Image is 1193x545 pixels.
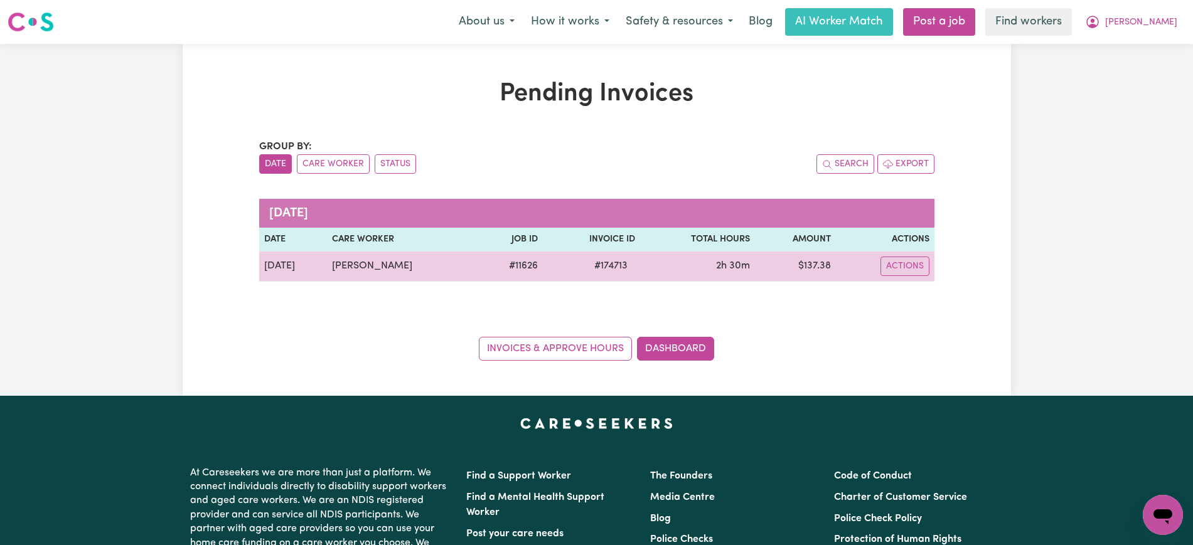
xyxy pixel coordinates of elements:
[1143,495,1183,535] iframe: Button to launch messaging window
[466,529,564,539] a: Post your care needs
[834,534,961,544] a: Protection of Human Rights
[716,261,750,271] span: 2 hours 30 minutes
[785,8,893,36] a: AI Worker Match
[1077,9,1185,35] button: My Account
[640,228,756,251] th: Total Hours
[834,514,922,524] a: Police Check Policy
[259,79,934,109] h1: Pending Invoices
[637,337,714,361] a: Dashboard
[466,492,604,517] a: Find a Mental Health Support Worker
[755,228,835,251] th: Amount
[755,251,835,282] td: $ 137.38
[985,8,1072,36] a: Find workers
[650,514,671,524] a: Blog
[543,228,640,251] th: Invoice ID
[1105,16,1177,29] span: [PERSON_NAME]
[816,154,874,174] button: Search
[297,154,370,174] button: sort invoices by care worker
[451,9,523,35] button: About us
[650,471,712,481] a: The Founders
[375,154,416,174] button: sort invoices by paid status
[834,492,967,502] a: Charter of Customer Service
[327,251,478,282] td: [PERSON_NAME]
[478,251,542,282] td: # 11626
[523,9,618,35] button: How it works
[520,418,673,428] a: Careseekers home page
[327,228,478,251] th: Care Worker
[259,251,327,282] td: [DATE]
[479,337,632,361] a: Invoices & Approve Hours
[466,471,571,481] a: Find a Support Worker
[8,8,54,36] a: Careseekers logo
[741,8,780,36] a: Blog
[259,142,312,152] span: Group by:
[877,154,934,174] button: Export
[650,534,713,544] a: Police Checks
[650,492,715,502] a: Media Centre
[587,258,635,273] span: # 174713
[259,199,934,228] caption: [DATE]
[880,257,929,276] button: Actions
[259,228,327,251] th: Date
[836,228,934,251] th: Actions
[834,471,912,481] a: Code of Conduct
[618,9,741,35] button: Safety & resources
[259,154,292,174] button: sort invoices by date
[478,228,542,251] th: Job ID
[903,8,975,36] a: Post a job
[8,11,54,33] img: Careseekers logo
